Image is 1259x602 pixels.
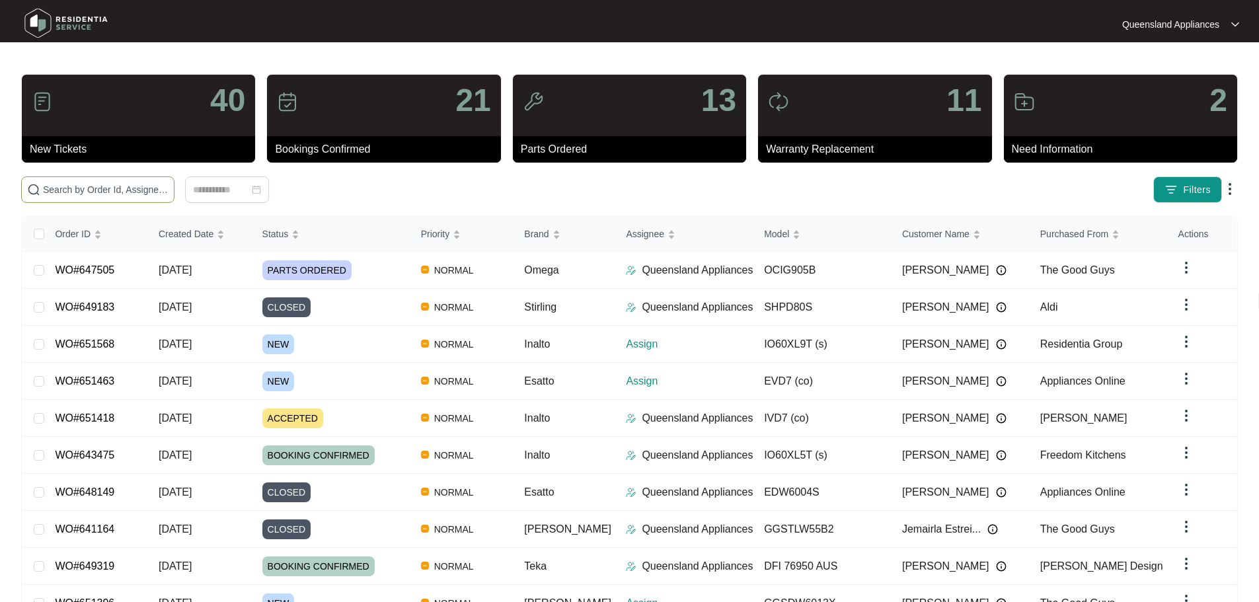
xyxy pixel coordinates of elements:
[410,217,514,252] th: Priority
[753,363,892,400] td: EVD7 (co)
[753,548,892,585] td: DFI 76950 AUS
[1164,183,1178,196] img: filter icon
[996,376,1007,387] img: Info icon
[429,484,479,500] span: NORMAL
[524,264,558,276] span: Omega
[159,412,192,424] span: [DATE]
[753,511,892,548] td: GGSTLW55B2
[626,373,753,389] p: Assign
[902,227,970,241] span: Customer Name
[1040,301,1058,313] span: Aldi
[753,217,892,252] th: Model
[902,373,989,389] span: [PERSON_NAME]
[148,217,252,252] th: Created Date
[159,227,213,241] span: Created Date
[1040,412,1127,424] span: [PERSON_NAME]
[1183,183,1211,197] span: Filters
[262,519,311,539] span: CLOSED
[421,227,450,241] span: Priority
[1014,91,1035,112] img: icon
[55,523,114,535] a: WO#641164
[753,252,892,289] td: OCIG905B
[262,334,295,354] span: NEW
[421,266,429,274] img: Vercel Logo
[44,217,148,252] th: Order ID
[429,447,479,463] span: NORMAL
[1178,445,1194,461] img: dropdown arrow
[524,301,556,313] span: Stirling
[159,301,192,313] span: [DATE]
[55,227,91,241] span: Order ID
[642,558,753,574] p: Queensland Appliances
[701,85,736,116] p: 13
[753,437,892,474] td: IO60XL5T (s)
[626,524,636,535] img: Assigner Icon
[429,299,479,315] span: NORMAL
[1178,408,1194,424] img: dropdown arrow
[1040,449,1126,461] span: Freedom Kitchens
[159,560,192,572] span: [DATE]
[902,410,989,426] span: [PERSON_NAME]
[1178,482,1194,498] img: dropdown arrow
[262,227,289,241] span: Status
[521,141,746,157] p: Parts Ordered
[1178,334,1194,350] img: dropdown arrow
[1040,338,1123,350] span: Residentia Group
[55,301,114,313] a: WO#649183
[902,336,989,352] span: [PERSON_NAME]
[626,487,636,498] img: Assigner Icon
[455,85,490,116] p: 21
[892,217,1030,252] th: Customer Name
[626,302,636,313] img: Assigner Icon
[159,523,192,535] span: [DATE]
[1231,21,1239,28] img: dropdown arrow
[429,262,479,278] span: NORMAL
[55,338,114,350] a: WO#651568
[524,449,550,461] span: Inalto
[642,521,753,537] p: Queensland Appliances
[421,451,429,459] img: Vercel Logo
[902,521,981,537] span: Jemairla Estrei...
[626,227,664,241] span: Assignee
[996,339,1007,350] img: Info icon
[753,400,892,437] td: IVD7 (co)
[262,556,375,576] span: BOOKING CONFIRMED
[55,560,114,572] a: WO#649319
[626,450,636,461] img: Assigner Icon
[159,375,192,387] span: [DATE]
[421,562,429,570] img: Vercel Logo
[30,141,255,157] p: New Tickets
[1040,227,1108,241] span: Purchased From
[996,561,1007,572] img: Info icon
[277,91,298,112] img: icon
[55,412,114,424] a: WO#651418
[642,262,753,278] p: Queensland Appliances
[1040,375,1125,387] span: Appliances Online
[421,414,429,422] img: Vercel Logo
[262,482,311,502] span: CLOSED
[987,524,998,535] img: Info icon
[262,408,323,428] span: ACCEPTED
[642,447,753,463] p: Queensland Appliances
[1178,556,1194,572] img: dropdown arrow
[642,299,753,315] p: Queensland Appliances
[1178,260,1194,276] img: dropdown arrow
[523,91,544,112] img: icon
[421,377,429,385] img: Vercel Logo
[429,336,479,352] span: NORMAL
[1153,176,1222,203] button: filter iconFilters
[642,484,753,500] p: Queensland Appliances
[626,413,636,424] img: Assigner Icon
[1178,297,1194,313] img: dropdown arrow
[996,450,1007,461] img: Info icon
[27,183,40,196] img: search-icon
[996,302,1007,313] img: Info icon
[1178,519,1194,535] img: dropdown arrow
[615,217,753,252] th: Assignee
[55,486,114,498] a: WO#648149
[524,375,554,387] span: Esatto
[421,525,429,533] img: Vercel Logo
[1168,217,1237,252] th: Actions
[902,484,989,500] span: [PERSON_NAME]
[159,486,192,498] span: [DATE]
